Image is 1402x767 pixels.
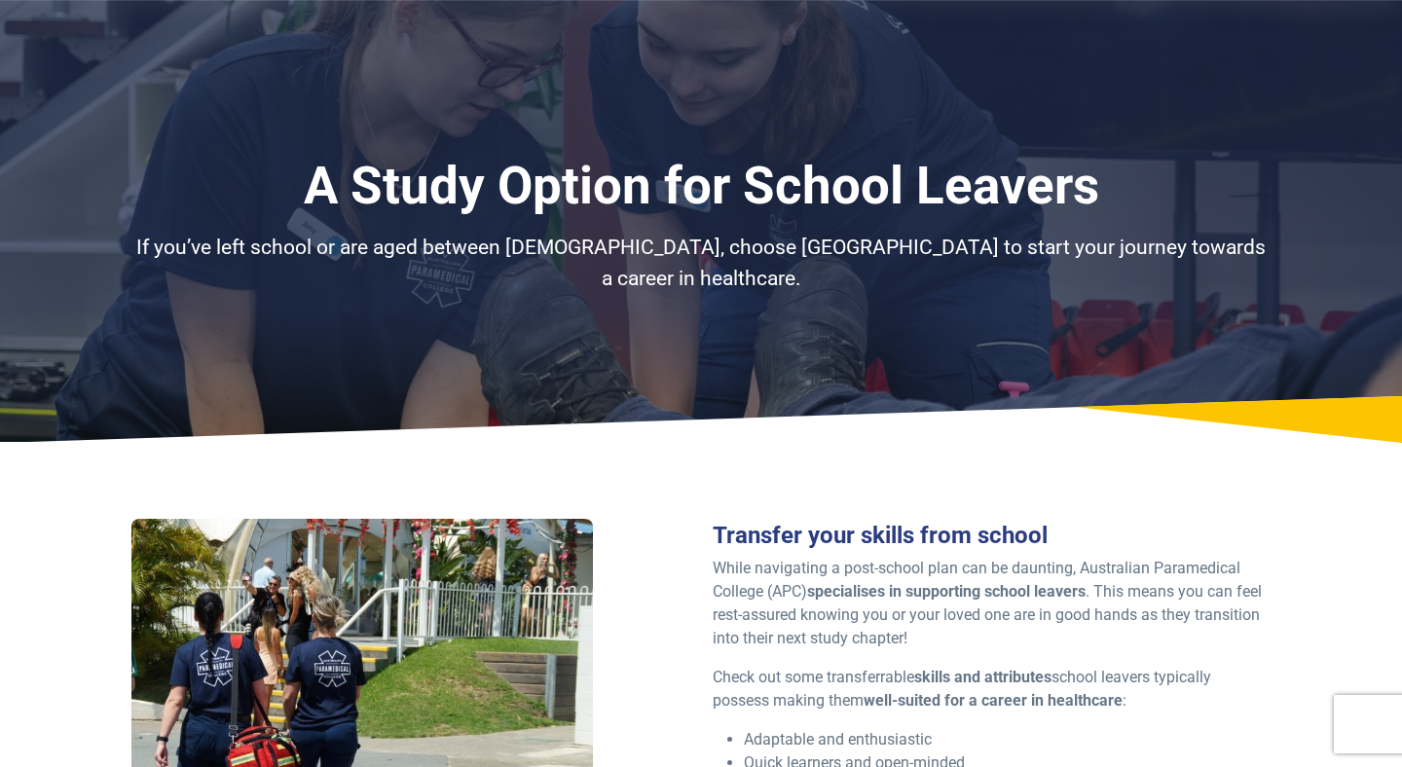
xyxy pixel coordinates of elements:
p: If you’ve left school or are aged between [DEMOGRAPHIC_DATA], choose [GEOGRAPHIC_DATA] to start y... [131,233,1271,294]
p: Check out some transferrable school leavers typically possess making them : [713,666,1271,712]
p: While navigating a post-school plan can be daunting, Australian Paramedical College (APC) . This ... [713,557,1271,650]
strong: skills [914,668,950,686]
strong: well-suited for a career in healthcare [864,691,1123,710]
li: Adaptable and enthusiastic [744,728,1271,751]
strong: specialises in supporting school leavers [807,582,1086,601]
strong: and attributes [954,668,1051,686]
h3: Transfer your skills from school [713,522,1271,550]
h1: A Study Option for School Leavers [131,156,1271,217]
